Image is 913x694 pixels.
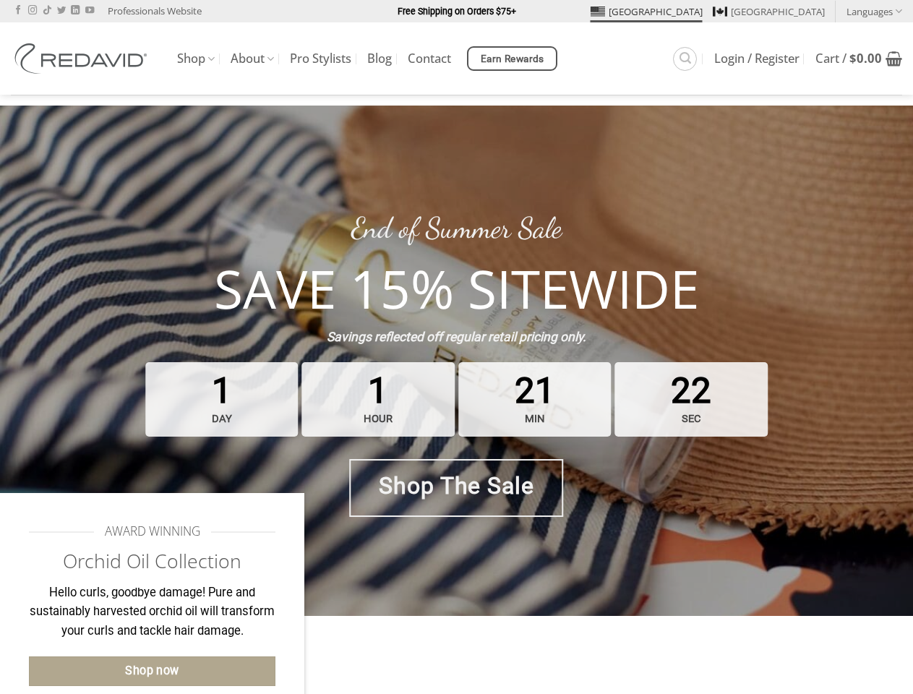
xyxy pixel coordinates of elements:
a: Follow on LinkedIn [71,6,80,16]
span: AWARD WINNING [105,522,200,541]
a: Follow on Twitter [57,6,66,16]
span: Shop The Sale [379,468,534,505]
span: Shop now [125,661,179,680]
span: 22 [615,362,768,437]
span: 1 [145,362,299,437]
strong: Savings reflected off regular retail pricing only. [327,330,586,344]
bdi: 0.00 [849,50,882,67]
span: 1 [301,362,455,437]
a: Shop now [29,656,275,686]
strong: sec [619,405,765,433]
a: Search [673,47,697,71]
span: Cart / [815,53,882,64]
strong: min [462,405,608,433]
a: Shop [177,45,215,73]
h2: Orchid Oil Collection [29,549,275,574]
a: End of Summer Sale [351,210,562,245]
a: Login / Register [714,46,800,72]
strong: Free Shipping on Orders $75+ [398,6,516,17]
a: Pro Stylists [290,46,351,72]
span: Login / Register [714,53,800,64]
p: Hello curls, goodbye damage! Pure and sustainably harvested orchid oil will transform your curls ... [29,583,275,641]
a: Languages [846,1,902,22]
a: Earn Rewards [467,46,557,71]
img: REDAVID Salon Products | United States [11,43,155,74]
a: Shop The Sale [349,459,563,517]
strong: day [149,405,295,433]
a: View cart [815,43,902,74]
a: Blog [367,46,392,72]
strong: hour [305,405,451,433]
a: Follow on Instagram [28,6,37,16]
span: Earn Rewards [481,51,544,67]
a: Follow on TikTok [43,6,51,16]
strong: SAVE 15% SITEWIDE [214,252,699,324]
a: Contact [408,46,451,72]
a: About [231,45,274,73]
a: Follow on Facebook [14,6,22,16]
a: [GEOGRAPHIC_DATA] [591,1,703,22]
span: 21 [458,362,612,437]
span: $ [849,50,857,67]
a: Follow on YouTube [85,6,94,16]
a: [GEOGRAPHIC_DATA] [713,1,825,22]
